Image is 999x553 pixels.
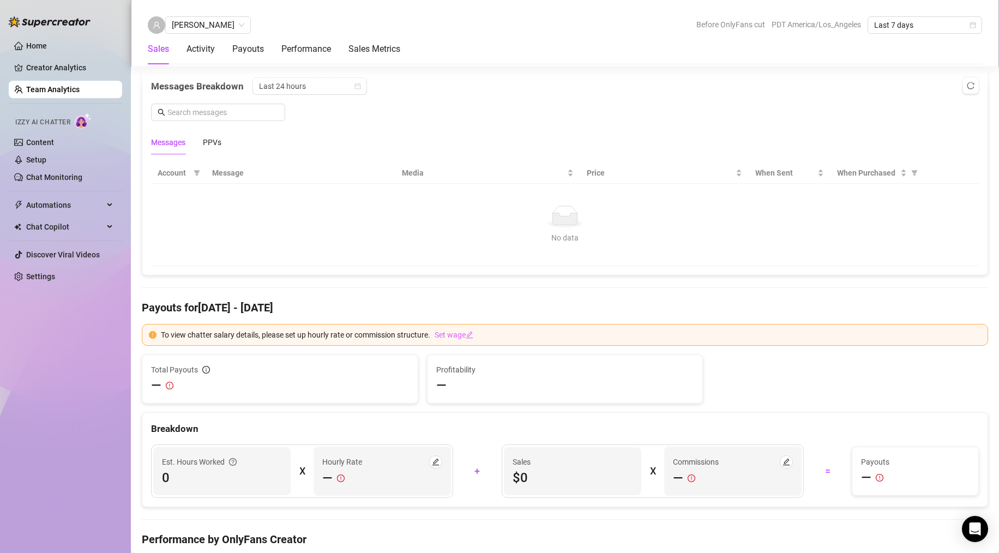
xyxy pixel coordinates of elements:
[15,117,70,128] span: Izzy AI Chatter
[191,165,202,181] span: filter
[650,462,655,480] div: X
[202,366,210,374] span: info-circle
[322,470,333,487] span: —
[142,532,988,547] h4: Performance by OnlyFans Creator
[172,17,244,33] span: Dean
[26,138,54,147] a: Content
[337,470,345,487] span: exclamation-circle
[436,364,476,376] span: Profitability
[281,43,331,56] div: Performance
[354,83,361,89] span: calendar
[810,462,845,480] div: =
[259,78,360,94] span: Last 24 hours
[162,456,237,468] div: Est. Hours Worked
[580,163,749,184] th: Price
[837,167,898,179] span: When Purchased
[153,21,160,29] span: user
[688,470,695,487] span: exclamation-circle
[232,43,264,56] div: Payouts
[831,163,923,184] th: When Purchased
[874,17,976,33] span: Last 7 days
[26,85,80,94] a: Team Analytics
[26,173,82,182] a: Chat Monitoring
[26,59,113,76] a: Creator Analytics
[75,113,92,129] img: AI Chatter
[755,167,815,179] span: When Sent
[435,329,473,341] a: Set wageedit
[151,364,198,376] span: Total Payouts
[161,329,981,341] div: To view chatter salary details, please set up hourly rate or commission structure.
[696,16,765,33] span: Before OnlyFans cut
[402,167,565,179] span: Media
[26,272,55,281] a: Settings
[158,109,165,116] span: search
[772,16,861,33] span: PDT America/Los_Angeles
[149,331,157,339] span: exclamation-circle
[148,43,169,56] div: Sales
[186,43,215,56] div: Activity
[513,456,633,468] span: Sales
[513,469,633,486] span: $0
[151,422,979,436] div: Breakdown
[26,250,100,259] a: Discover Viral Videos
[436,377,447,394] span: —
[151,77,979,95] div: Messages Breakdown
[14,223,21,231] img: Chat Copilot
[14,201,23,209] span: thunderbolt
[166,377,173,394] span: exclamation-circle
[162,469,282,486] span: 0
[466,331,473,339] span: edit
[26,155,46,164] a: Setup
[26,196,104,214] span: Automations
[587,167,733,179] span: Price
[460,462,495,480] div: +
[9,16,91,27] img: logo-BBDzfeDw.svg
[348,43,400,56] div: Sales Metrics
[162,232,968,244] div: No data
[229,456,237,468] span: question-circle
[26,41,47,50] a: Home
[158,167,189,179] span: Account
[911,170,918,176] span: filter
[967,82,974,89] span: reload
[432,458,440,466] span: edit
[26,218,104,236] span: Chat Copilot
[322,456,362,468] article: Hourly Rate
[142,300,988,315] h4: Payouts for [DATE] - [DATE]
[395,163,580,184] th: Media
[299,462,305,480] div: X
[167,106,279,118] input: Search messages
[861,456,970,468] span: Payouts
[673,456,719,468] article: Commissions
[876,469,883,486] span: exclamation-circle
[861,469,871,486] span: —
[962,516,988,542] div: Open Intercom Messenger
[203,136,221,148] div: PPVs
[783,458,790,466] span: edit
[749,163,831,184] th: When Sent
[970,22,976,28] span: calendar
[673,470,683,487] span: —
[194,170,200,176] span: filter
[206,163,395,184] th: Message
[151,136,185,148] div: Messages
[909,165,920,181] span: filter
[151,377,161,394] span: —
